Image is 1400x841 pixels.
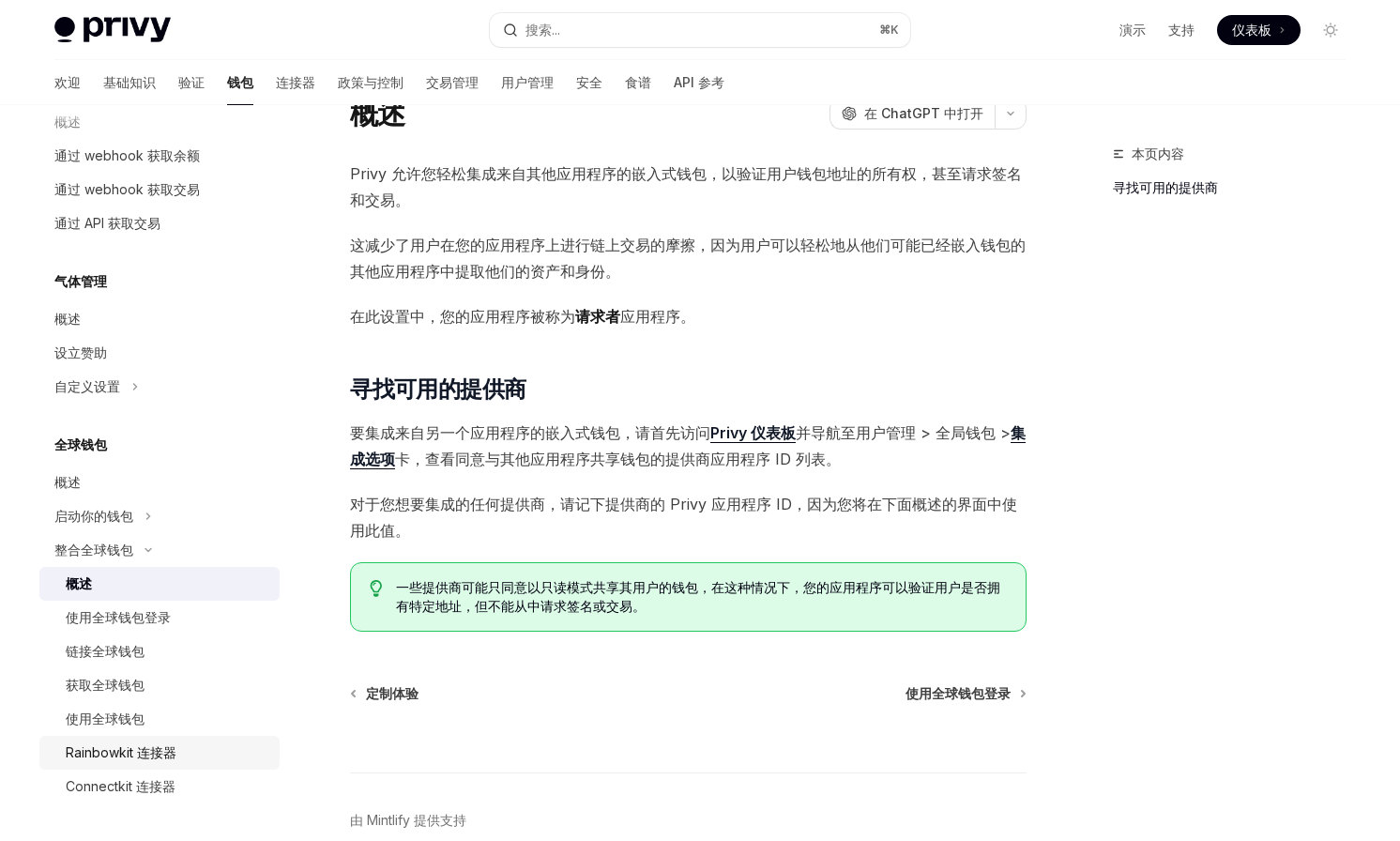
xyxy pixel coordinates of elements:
[338,74,403,90] font: 政策与控制
[576,60,602,105] a: 安全
[39,635,280,668] a: 链接全球钱包
[1113,179,1218,195] font: 寻找可用的提供商
[227,74,253,90] font: 钱包
[103,74,156,90] font: 基础知识
[39,302,280,336] a: 概述
[1168,22,1195,38] font: 支持
[66,609,171,625] font: 使用全球钱包登录
[39,736,280,770] a: Rainbowkit 连接器
[54,508,133,524] font: 启动你的钱包
[66,711,145,726] font: 使用全球钱包
[66,744,176,760] font: Rainbowkit 连接器
[395,450,841,468] font: 卡，查看同意与其他应用程序共享钱包的提供商应用程序 ID 列表。
[39,206,280,240] a: 通过 API 获取交易
[501,74,554,90] font: 用户管理
[54,273,107,289] font: 气体管理
[625,74,651,90] font: 食谱
[674,60,724,105] a: API 参考
[620,307,695,326] font: 应用程序。
[796,423,1011,442] font: 并导航至用户管理 > 全局钱包 >
[54,378,120,394] font: 自定义设置
[890,23,899,37] font: K
[350,97,405,130] font: 概述
[227,60,253,105] a: 钱包
[66,575,92,591] font: 概述
[54,344,107,360] font: 设立赞助
[54,215,160,231] font: 通过 API 获取交易
[39,139,280,173] a: 通过 webhook 获取余额
[54,60,81,105] a: 欢迎
[54,474,81,490] font: 概述
[276,60,315,105] a: 连接器
[501,60,554,105] a: 用户管理
[66,643,145,659] font: 链接全球钱包
[338,60,403,105] a: 政策与控制
[66,677,145,693] font: 获取全球钱包
[39,466,280,499] a: 概述
[350,375,525,403] font: 寻找可用的提供商
[103,60,156,105] a: 基础知识
[710,423,796,442] font: Privy 仪表板
[54,74,81,90] font: 欢迎
[1113,173,1361,203] a: 寻找可用的提供商
[829,98,995,130] button: 在 ChatGPT 中打开
[39,770,280,803] a: Connectkit 连接器
[54,147,200,163] font: 通过 webhook 获取余额
[54,542,133,558] font: 整合全球钱包
[39,601,280,635] a: 使用全球钱包登录
[350,495,1017,540] font: 对于您想要集成的任何提供商，请记下提供商的 Privy 应用程序 ID，因为您将在下面概述的界面中使用此值。
[66,778,175,794] font: Connectkit 连接器
[1168,21,1195,39] a: 支持
[54,181,200,197] font: 通过 webhook 获取交易
[490,13,910,47] button: 搜索...⌘K
[710,423,796,443] a: Privy 仪表板
[1132,145,1184,161] font: 本页内容
[576,74,602,90] font: 安全
[1119,21,1146,39] a: 演示
[396,579,1000,614] font: 一些提供商可能只同意以只读模式共享其用户的钱包，在这种情况下，您的应用程序可以验证用户是否拥有特定地址，但不能从中请求签名或交易。
[1119,22,1146,38] font: 演示
[350,164,1022,209] font: Privy 允许您轻松集成来自其他应用程序的嵌入式钱包，以验证用户钱包地址的所有权，甚至请求签名和交易。
[39,668,280,702] a: 获取全球钱包
[879,23,890,37] font: ⌘
[350,812,466,828] font: 由 Mintlify 提供支持
[625,60,651,105] a: 食谱
[276,74,315,90] font: 连接器
[178,60,205,105] a: 验证
[39,336,280,370] a: 设立赞助
[905,685,1011,701] font: 使用全球钱包登录
[352,684,418,703] a: 定制体验
[54,17,171,43] img: 灯光标志
[54,311,81,327] font: 概述
[426,74,479,90] font: 交易管理
[1316,15,1346,45] button: 切换暗模式
[178,74,205,90] font: 验证
[39,702,280,736] a: 使用全球钱包
[370,580,383,597] svg: 提示
[426,60,479,105] a: 交易管理
[674,74,724,90] font: API 参考
[1217,15,1301,45] a: 仪表板
[54,436,107,452] font: 全球钱包
[350,307,575,326] font: 在此设置中，您的应用程序被称为
[39,567,280,601] a: 概述
[350,423,710,442] font: 要集成来自另一个应用程序的嵌入式钱包，请首先访问
[39,173,280,206] a: 通过 webhook 获取交易
[366,685,418,701] font: 定制体验
[525,22,560,38] font: 搜索...
[1232,22,1271,38] font: 仪表板
[350,811,466,830] a: 由 Mintlify 提供支持
[864,105,983,121] font: 在 ChatGPT 中打开
[575,307,620,326] font: 请求者
[905,684,1025,703] a: 使用全球钱包登录
[350,236,1026,281] font: 这减少了用户在您的应用程序上进行链上交易的摩擦，因为用户可以轻松地从他们可能已经嵌入钱包的其他应用程序中提取他们的资产和身份。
